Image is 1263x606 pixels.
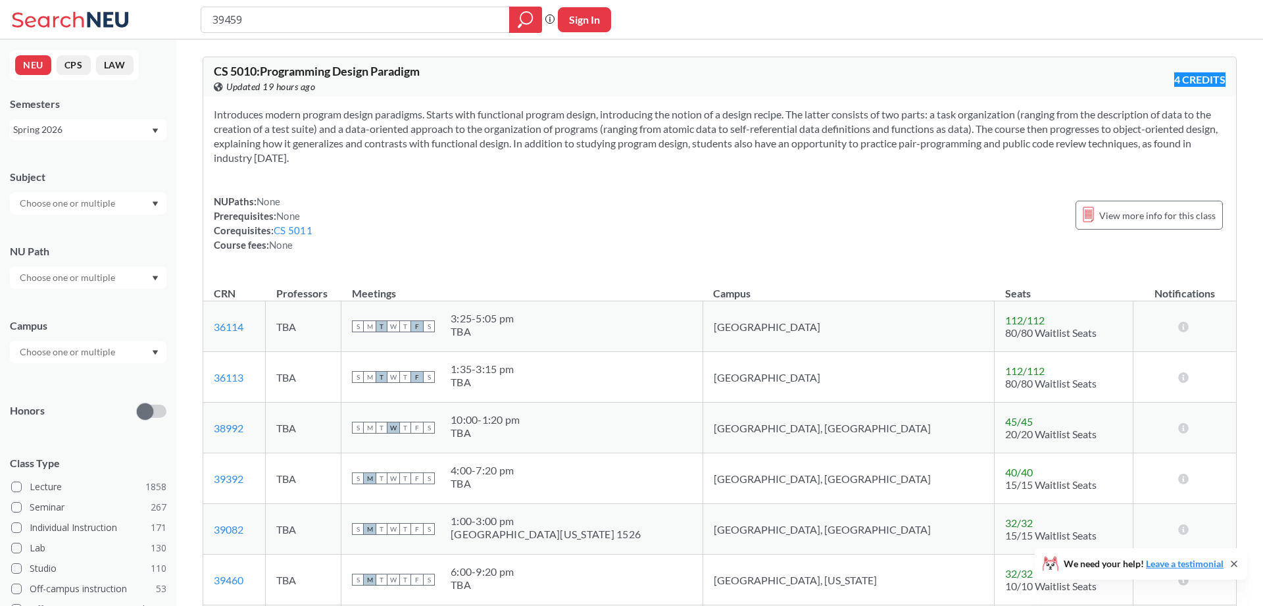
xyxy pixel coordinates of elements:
[151,520,166,535] span: 171
[1005,580,1097,592] span: 10/10 Waitlist Seats
[152,201,159,207] svg: Dropdown arrow
[423,574,435,586] span: S
[411,523,423,535] span: F
[451,578,514,592] div: TBA
[266,555,341,605] td: TBA
[451,464,514,477] div: 4:00 - 7:20 pm
[451,565,514,578] div: 6:00 - 9:20 pm
[11,478,166,495] label: Lecture
[10,97,166,111] div: Semesters
[703,301,995,352] td: [GEOGRAPHIC_DATA]
[451,413,520,426] div: 10:00 - 1:20 pm
[387,472,399,484] span: W
[423,523,435,535] span: S
[376,371,387,383] span: T
[411,574,423,586] span: F
[558,7,611,32] button: Sign In
[423,422,435,434] span: S
[1133,273,1236,301] th: Notifications
[11,540,166,557] label: Lab
[57,55,91,75] button: CPS
[214,523,243,536] a: 39082
[13,195,124,211] input: Choose one or multiple
[214,472,243,485] a: 39392
[399,371,411,383] span: T
[152,128,159,134] svg: Dropdown arrow
[211,9,500,31] input: Class, professor, course number, "phrase"
[995,273,1133,301] th: Seats
[274,224,312,236] a: CS 5011
[451,312,514,325] div: 3:25 - 5:05 pm
[1005,415,1033,428] span: 45 / 45
[276,210,300,222] span: None
[423,371,435,383] span: S
[703,403,995,453] td: [GEOGRAPHIC_DATA], [GEOGRAPHIC_DATA]
[703,555,995,605] td: [GEOGRAPHIC_DATA], [US_STATE]
[1005,466,1033,478] span: 40 / 40
[399,523,411,535] span: T
[10,192,166,215] div: Dropdown arrow
[399,320,411,332] span: T
[151,561,166,576] span: 110
[214,371,243,384] a: 36113
[411,472,423,484] span: F
[703,504,995,555] td: [GEOGRAPHIC_DATA], [GEOGRAPHIC_DATA]
[352,523,364,535] span: S
[411,320,423,332] span: F
[364,472,376,484] span: M
[399,422,411,434] span: T
[266,273,341,301] th: Professors
[451,477,514,490] div: TBA
[1005,365,1045,377] span: 112 / 112
[352,371,364,383] span: S
[451,426,520,440] div: TBA
[387,422,399,434] span: W
[1146,558,1224,569] a: Leave a testimonial
[364,574,376,586] span: M
[266,352,341,403] td: TBA
[399,472,411,484] span: T
[151,541,166,555] span: 130
[364,371,376,383] span: M
[151,500,166,515] span: 267
[269,239,293,251] span: None
[214,320,243,333] a: 36114
[376,320,387,332] span: T
[411,422,423,434] span: F
[214,107,1226,165] section: Introduces modern program design paradigms. Starts with functional program design, introducing th...
[10,403,45,418] p: Honors
[518,11,533,29] svg: magnifying glass
[364,523,376,535] span: M
[376,472,387,484] span: T
[152,276,159,281] svg: Dropdown arrow
[423,320,435,332] span: S
[156,582,166,596] span: 53
[352,320,364,332] span: S
[399,574,411,586] span: T
[11,580,166,597] label: Off-campus instruction
[1005,377,1097,390] span: 80/80 Waitlist Seats
[13,344,124,360] input: Choose one or multiple
[10,170,166,184] div: Subject
[411,371,423,383] span: F
[1064,559,1224,568] span: We need your help!
[10,266,166,289] div: Dropdown arrow
[152,350,159,355] svg: Dropdown arrow
[1005,529,1097,542] span: 15/15 Waitlist Seats
[1005,314,1045,326] span: 112 / 112
[703,273,995,301] th: Campus
[352,472,364,484] span: S
[387,523,399,535] span: W
[387,320,399,332] span: W
[214,574,243,586] a: 39460
[451,325,514,338] div: TBA
[451,515,641,528] div: 1:00 - 3:00 pm
[11,499,166,516] label: Seminar
[1099,207,1216,224] span: View more info for this class
[1005,567,1033,580] span: 32 / 32
[341,273,703,301] th: Meetings
[266,504,341,555] td: TBA
[364,422,376,434] span: M
[364,320,376,332] span: M
[1005,478,1097,491] span: 15/15 Waitlist Seats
